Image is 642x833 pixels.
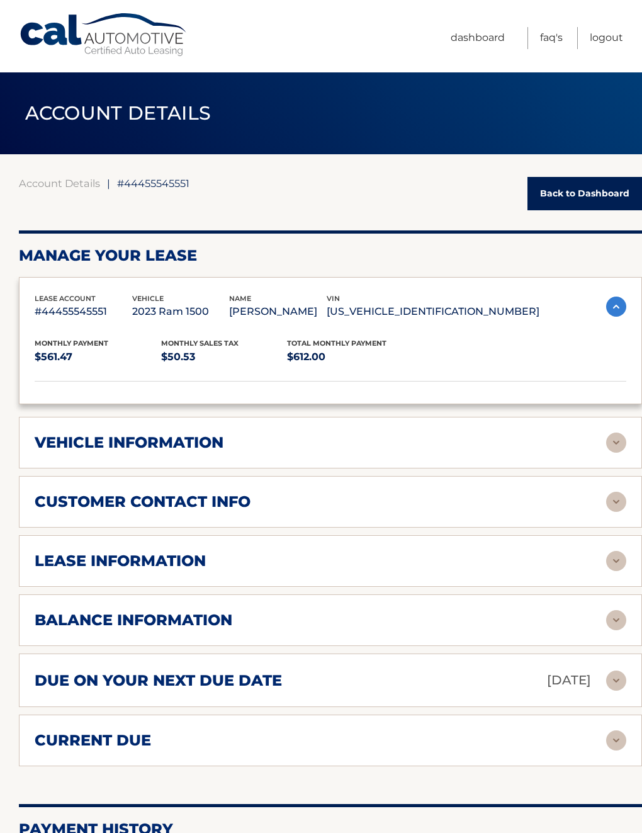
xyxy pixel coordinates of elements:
h2: customer contact info [35,492,251,511]
p: $561.47 [35,348,161,366]
a: Back to Dashboard [527,177,642,210]
h2: due on your next due date [35,671,282,690]
img: accordion-rest.svg [606,610,626,630]
h2: lease information [35,552,206,570]
img: accordion-active.svg [606,297,626,317]
img: accordion-rest.svg [606,671,626,691]
span: vehicle [132,294,164,303]
a: Logout [590,27,623,49]
p: $612.00 [287,348,414,366]
span: Total Monthly Payment [287,339,386,348]
span: vin [327,294,340,303]
img: accordion-rest.svg [606,551,626,571]
h2: balance information [35,611,232,630]
span: ACCOUNT DETAILS [25,101,211,125]
a: FAQ's [540,27,563,49]
a: Account Details [19,177,100,190]
span: name [229,294,251,303]
h2: Manage Your Lease [19,246,642,265]
a: Dashboard [451,27,505,49]
p: #44455545551 [35,303,132,320]
p: $50.53 [161,348,288,366]
h2: current due [35,731,151,750]
p: [PERSON_NAME] [229,303,327,320]
a: Cal Automotive [19,13,189,57]
h2: vehicle information [35,433,223,452]
span: Monthly sales Tax [161,339,239,348]
span: Monthly Payment [35,339,108,348]
span: #44455545551 [117,177,189,190]
p: 2023 Ram 1500 [132,303,230,320]
span: lease account [35,294,96,303]
img: accordion-rest.svg [606,492,626,512]
img: accordion-rest.svg [606,730,626,751]
p: [DATE] [547,669,591,691]
img: accordion-rest.svg [606,433,626,453]
span: | [107,177,110,190]
p: [US_VEHICLE_IDENTIFICATION_NUMBER] [327,303,539,320]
